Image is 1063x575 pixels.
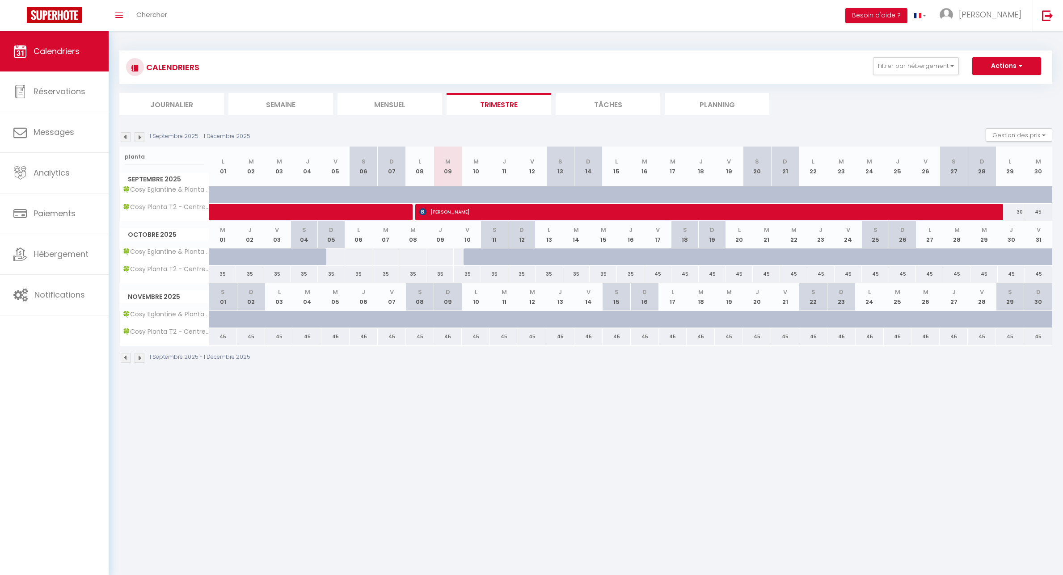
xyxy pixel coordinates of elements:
[502,288,507,296] abbr: M
[293,328,321,345] div: 45
[671,266,699,282] div: 45
[265,147,293,186] th: 03
[490,328,518,345] div: 45
[780,221,807,248] th: 22
[530,288,535,296] abbr: M
[617,266,644,282] div: 35
[546,328,574,345] div: 45
[972,57,1041,75] button: Actions
[603,328,631,345] div: 45
[34,248,89,260] span: Hébergement
[406,328,434,345] div: 45
[293,283,321,311] th: 04
[642,157,647,166] abbr: M
[699,157,703,166] abbr: J
[447,93,551,115] li: Trimestre
[799,147,827,186] th: 22
[275,226,279,234] abbr: V
[968,283,996,311] th: 28
[644,221,671,248] th: 17
[928,226,931,234] abbr: L
[807,266,835,282] div: 45
[952,157,956,166] abbr: S
[970,266,998,282] div: 45
[896,157,899,166] abbr: J
[1036,157,1041,166] abbr: M
[345,266,372,282] div: 35
[277,157,282,166] abbr: M
[562,221,590,248] th: 14
[940,283,968,311] th: 27
[475,288,477,296] abbr: L
[548,226,550,234] abbr: L
[943,266,970,282] div: 45
[996,147,1024,186] th: 29
[884,328,912,345] div: 45
[998,221,1025,248] th: 30
[743,283,771,311] th: 20
[372,221,400,248] th: 07
[791,226,797,234] abbr: M
[615,157,618,166] abbr: L
[318,266,345,282] div: 35
[406,283,434,311] th: 08
[508,266,536,282] div: 35
[321,283,350,311] th: 05
[249,157,254,166] abbr: M
[884,283,912,311] th: 25
[574,328,603,345] div: 45
[237,328,265,345] div: 45
[291,266,318,282] div: 35
[209,283,237,311] th: 01
[562,266,590,282] div: 35
[121,204,211,210] span: 🍀Cosy Planta T2 - Centre ville
[291,221,318,248] th: 04
[209,328,237,345] div: 45
[305,288,310,296] abbr: M
[337,93,442,115] li: Mensuel
[490,147,518,186] th: 11
[278,288,281,296] abbr: L
[121,328,211,335] span: 🍀Cosy Planta T2 - Centre ville
[150,132,250,141] p: 1 Septembre 2025 - 1 Décembre 2025
[1009,226,1013,234] abbr: J
[764,226,769,234] abbr: M
[357,226,360,234] abbr: L
[771,283,799,311] th: 21
[807,221,835,248] th: 23
[629,226,633,234] abbr: J
[900,226,905,234] abbr: D
[586,288,591,296] abbr: V
[656,226,660,234] abbr: V
[121,186,211,193] span: 🍀Cosy Eglantine & Planta 12 couchages - centre ville
[827,147,856,186] th: 23
[222,157,224,166] abbr: L
[465,226,469,234] abbr: V
[644,266,671,282] div: 45
[378,147,406,186] th: 07
[1024,204,1052,220] div: 45
[940,8,953,21] img: ...
[665,93,769,115] li: Planning
[121,248,211,255] span: 🍀Cosy Eglantine & Planta 12 couchages - centre ville
[954,226,960,234] abbr: M
[783,288,787,296] abbr: V
[1025,266,1052,282] div: 45
[378,328,406,345] div: 45
[687,147,715,186] th: 18
[389,157,394,166] abbr: D
[419,203,992,220] span: [PERSON_NAME]
[895,288,900,296] abbr: M
[590,266,617,282] div: 35
[350,283,378,311] th: 06
[345,221,372,248] th: 06
[220,226,225,234] abbr: M
[755,288,759,296] abbr: J
[34,208,76,219] span: Paiements
[698,288,704,296] abbr: M
[1036,288,1041,296] abbr: D
[615,288,619,296] abbr: S
[715,328,743,345] div: 45
[683,226,687,234] abbr: S
[27,7,82,23] img: Super Booking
